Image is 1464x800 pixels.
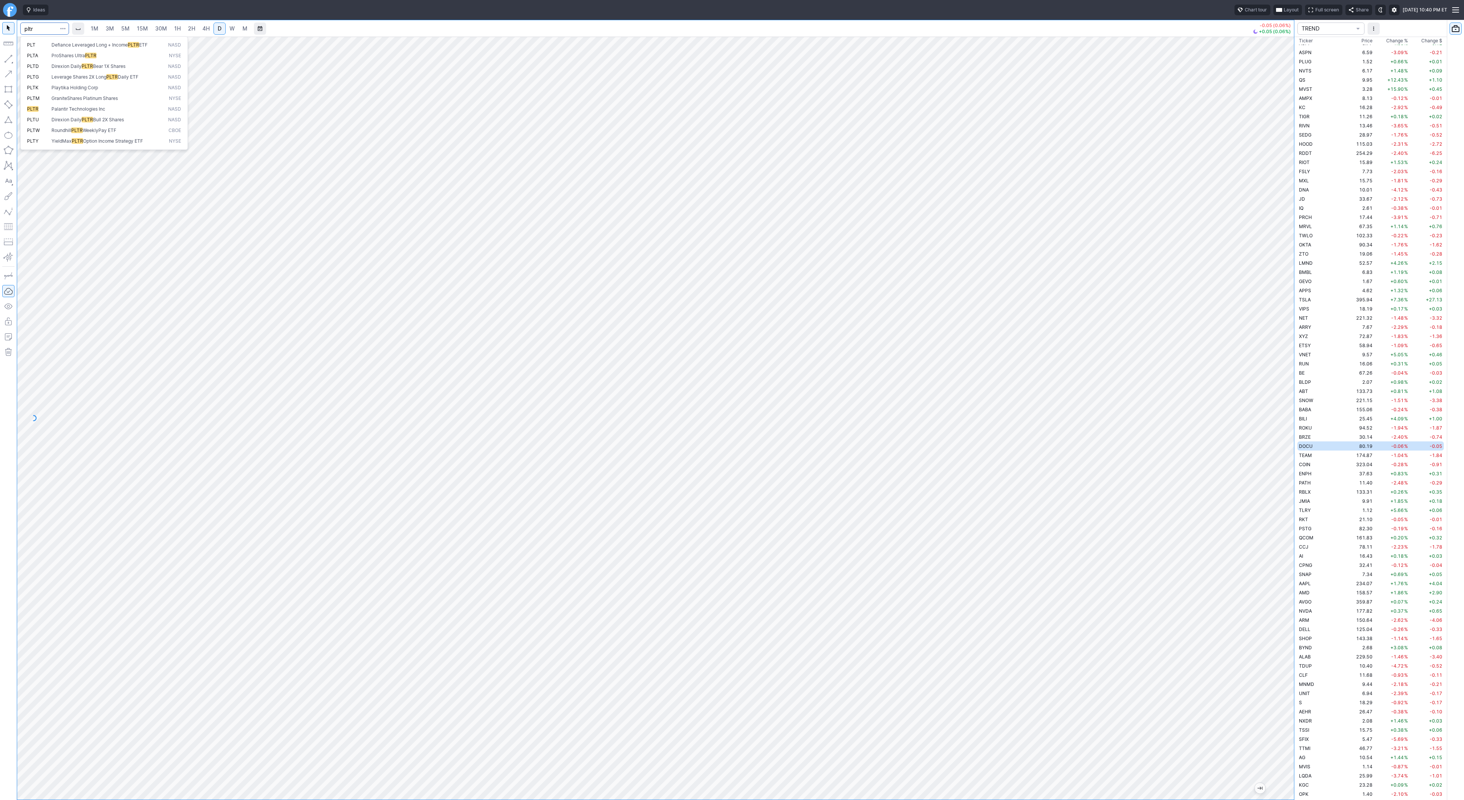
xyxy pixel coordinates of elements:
[1345,249,1374,258] td: 19.06
[2,190,14,202] button: Brush
[1404,251,1408,257] span: %
[1391,178,1404,184] span: -1.81
[1391,214,1404,220] span: -3.91
[1345,148,1374,158] td: 254.29
[218,25,222,32] span: D
[1299,352,1311,357] span: VNET
[213,23,226,35] a: D
[128,42,139,48] span: PLTR
[27,106,39,112] span: PLTR
[85,53,96,58] span: PLTR
[2,175,14,187] button: Text
[3,3,17,17] a: Finviz.com
[27,74,39,80] span: PLTG
[2,331,14,343] button: Add note
[1375,5,1386,15] button: Toggle dark mode
[199,23,213,35] a: 4H
[152,23,170,35] a: 30M
[1430,132,1442,138] span: -0.52
[2,114,14,126] button: Triangle
[72,138,83,144] span: PLTR
[1345,57,1374,66] td: 1.52
[83,138,143,144] span: Option Income Strategy ETF
[1430,242,1442,248] span: -1.62
[2,53,14,65] button: Line
[1429,114,1442,119] span: +0.02
[1404,187,1408,193] span: %
[1391,95,1404,101] span: -0.12
[1390,306,1404,312] span: +0.17
[1299,159,1310,165] span: RIOT
[1404,324,1408,330] span: %
[93,117,124,122] span: Bull 2X Shares
[27,138,39,144] span: PLTY
[1386,37,1408,45] span: Change %
[1345,66,1374,75] td: 6.17
[254,23,266,35] button: Range
[2,285,14,297] button: Drawings Autosave: On
[2,251,14,263] button: Anchored VWAP
[1390,114,1404,119] span: +0.18
[51,63,82,69] span: Direxion Daily
[1404,370,1408,376] span: %
[1391,196,1404,202] span: -2.12
[1345,295,1374,304] td: 395.94
[1345,139,1374,148] td: 115.03
[1361,37,1372,45] div: Price
[1345,332,1374,341] td: 72.87
[1387,77,1404,83] span: +12.43
[1299,233,1313,238] span: TWLO
[1390,278,1404,284] span: +0.60
[1345,267,1374,277] td: 6.83
[155,25,167,32] span: 30M
[239,23,251,35] a: M
[1404,205,1408,211] span: %
[1430,196,1442,202] span: -0.73
[1245,6,1267,14] span: Chart tour
[2,300,14,312] button: Hide drawings
[1299,68,1311,74] span: NVTS
[1404,224,1408,229] span: %
[1404,141,1408,147] span: %
[1299,324,1311,330] span: ARRY
[1429,278,1442,284] span: +0.01
[2,22,14,34] button: Mouse
[1389,5,1400,15] button: Settings
[1430,50,1442,55] span: -0.21
[1391,123,1404,129] span: -3.65
[1391,315,1404,321] span: -1.48
[1390,269,1404,275] span: +1.19
[1404,86,1408,92] span: %
[1345,350,1374,359] td: 9.57
[1404,242,1408,248] span: %
[1430,251,1442,257] span: -0.28
[1430,343,1442,348] span: -0.65
[1429,224,1442,229] span: +0.76
[1430,333,1442,339] span: -1.36
[230,25,235,32] span: W
[1404,114,1408,119] span: %
[1426,297,1442,303] span: +27.13
[1315,6,1339,14] span: Full screen
[1299,214,1312,220] span: PRCH
[102,23,117,35] a: 3M
[1404,59,1408,64] span: %
[1430,315,1442,321] span: -3.32
[1305,5,1342,15] button: Full screen
[2,129,14,141] button: Ellipse
[1430,178,1442,184] span: -0.29
[1299,95,1312,101] span: AMPX
[2,315,14,328] button: Lock drawings
[1404,214,1408,220] span: %
[169,127,181,134] span: CBOE
[1391,343,1404,348] span: -1.09
[27,63,39,69] span: PLTD
[1404,269,1408,275] span: %
[1390,361,1404,367] span: +0.31
[1345,103,1374,112] td: 16.28
[171,23,184,35] a: 1H
[2,83,14,95] button: Rectangle
[27,42,35,48] span: PLT
[1299,379,1311,385] span: BLDP
[1391,150,1404,156] span: -2.40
